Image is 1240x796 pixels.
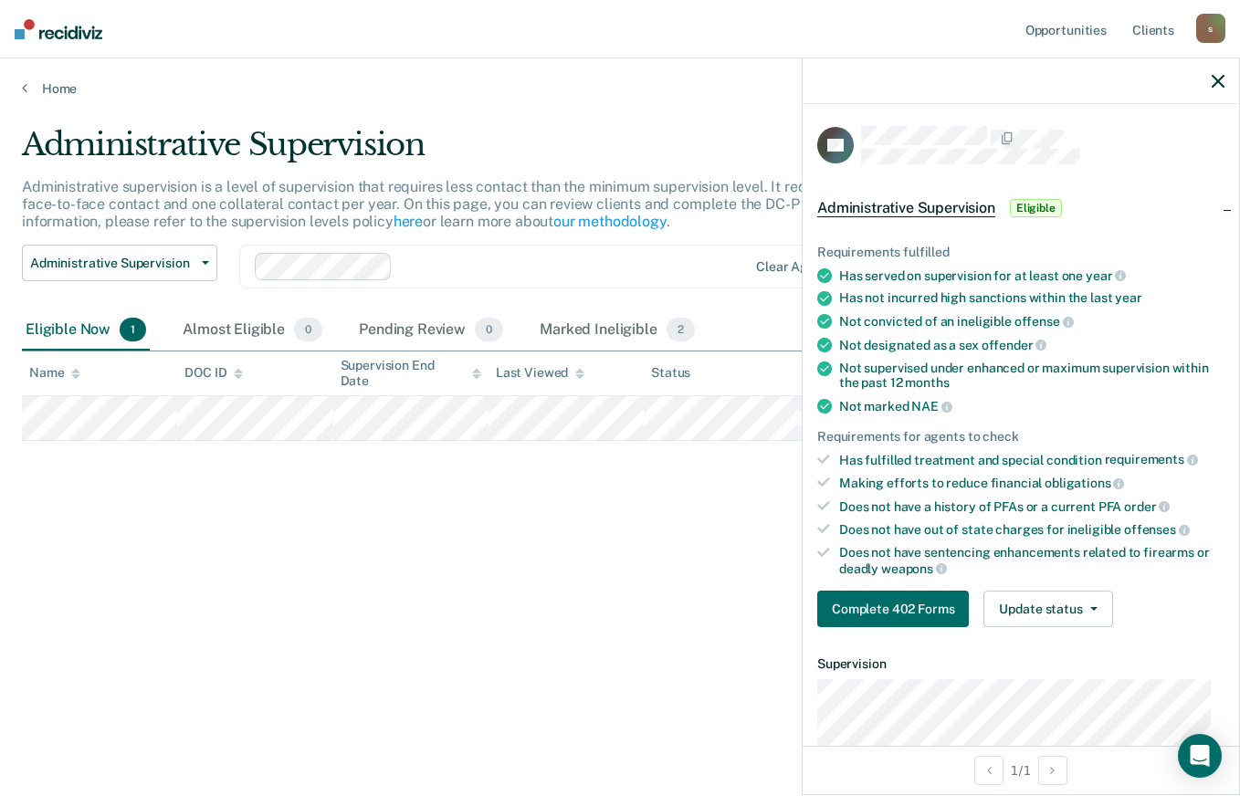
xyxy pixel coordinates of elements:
span: 0 [294,318,322,341]
div: Not convicted of an ineligible [839,313,1224,330]
div: Name [29,365,80,381]
span: Eligible [1010,199,1062,217]
span: offense [1014,314,1074,329]
span: NAE [911,399,951,414]
span: 0 [475,318,503,341]
div: DOC ID [184,365,243,381]
button: Next Opportunity [1038,756,1067,785]
div: Status [651,365,690,381]
a: Navigate to form link [817,591,976,627]
span: offenses [1124,522,1190,537]
div: Marked Ineligible [536,310,699,351]
button: Update status [983,591,1112,627]
p: Administrative supervision is a level of supervision that requires less contact than the minimum ... [22,178,931,230]
span: weapons [881,561,947,576]
span: requirements [1105,452,1198,466]
div: 1 / 1 [803,746,1239,794]
div: Requirements fulfilled [817,245,1224,260]
img: Recidiviz [15,19,102,39]
a: Home [22,80,1218,97]
span: 1 [120,318,146,341]
span: Administrative Supervision [817,199,995,217]
div: Not designated as a sex [839,337,1224,353]
a: here [394,213,423,230]
div: Clear agents [756,259,834,275]
button: Complete 402 Forms [817,591,969,627]
div: Has not incurred high sanctions within the last [839,290,1224,306]
span: offender [982,338,1047,352]
span: Administrative Supervision [30,256,194,271]
div: Supervision End Date [341,358,481,389]
span: months [905,375,949,390]
div: Has fulfilled treatment and special condition [839,452,1224,468]
div: Does not have sentencing enhancements related to firearms or deadly [839,545,1224,576]
div: Administrative SupervisionEligible [803,179,1239,237]
button: Previous Opportunity [974,756,1004,785]
div: Last Viewed [496,365,584,381]
span: year [1115,290,1141,305]
dt: Supervision [817,656,1224,672]
div: Almost Eligible [179,310,326,351]
span: year [1086,268,1126,283]
div: Administrative Supervision [22,126,952,178]
div: Does not have out of state charges for ineligible [839,521,1224,538]
span: obligations [1045,476,1124,490]
div: Not marked [839,398,1224,414]
div: Not supervised under enhanced or maximum supervision within the past 12 [839,361,1224,392]
div: Making efforts to reduce financial [839,475,1224,491]
div: s [1196,14,1225,43]
div: Eligible Now [22,310,150,351]
span: 2 [667,318,695,341]
div: Requirements for agents to check [817,429,1224,445]
div: Pending Review [355,310,507,351]
a: our methodology [553,213,667,230]
div: Does not have a history of PFAs or a current PFA order [839,498,1224,515]
div: Open Intercom Messenger [1178,734,1222,778]
div: Has served on supervision for at least one [839,267,1224,284]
